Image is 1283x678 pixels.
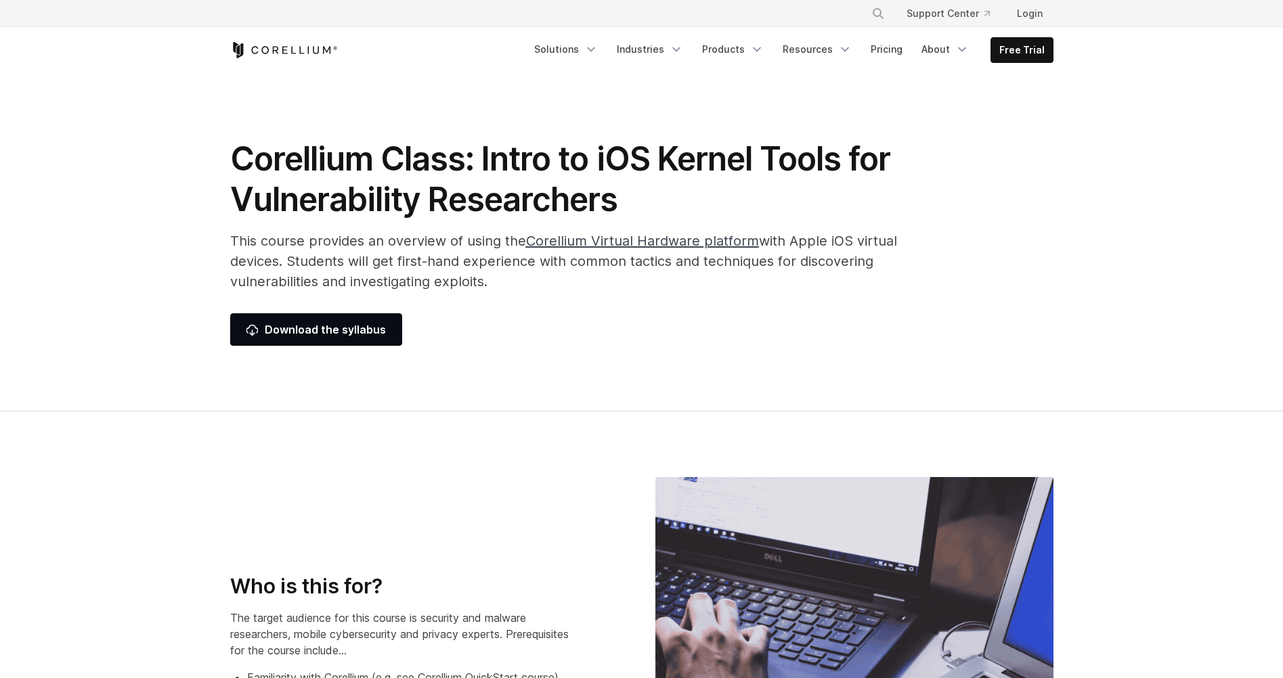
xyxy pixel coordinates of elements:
a: Login [1006,1,1053,26]
a: Products [694,37,772,62]
a: Free Trial [991,38,1053,62]
div: Navigation Menu [526,37,1053,63]
p: This course provides an overview of using the with Apple iOS virtual devices. Students will get f... [230,231,907,292]
a: About [913,37,977,62]
a: Download the syllabus [230,313,402,346]
a: Pricing [863,37,911,62]
a: Solutions [526,37,606,62]
button: Search [866,1,890,26]
a: Industries [609,37,691,62]
a: Corellium Home [230,42,338,58]
p: The target audience for this course is security and malware researchers, mobile cybersecurity and... [230,610,577,658]
a: Support Center [896,1,1001,26]
a: Corellium Virtual Hardware platform [526,233,759,249]
h3: Who is this for? [230,574,577,600]
div: Navigation Menu [855,1,1053,26]
a: Resources [775,37,860,62]
h1: Corellium Class: Intro to iOS Kernel Tools for Vulnerability Researchers [230,139,907,220]
span: Download the syllabus [246,321,386,338]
